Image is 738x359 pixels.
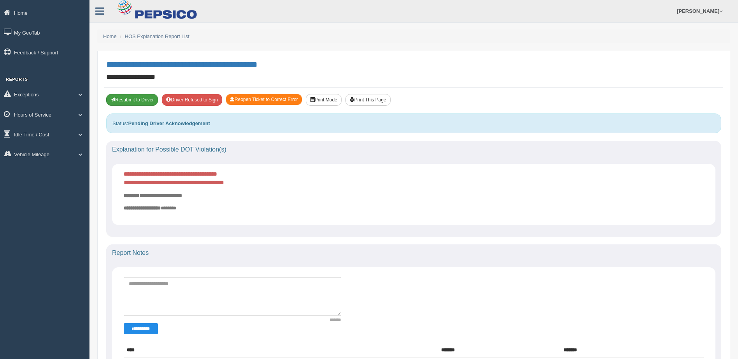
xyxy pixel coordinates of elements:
[106,94,158,106] button: Resubmit To Driver
[162,94,222,106] button: Driver Refused to Sign
[106,113,721,133] div: Status:
[306,94,342,106] button: Print Mode
[103,33,117,39] a: Home
[345,94,391,106] button: Print This Page
[125,33,189,39] a: HOS Explanation Report List
[226,94,302,105] button: Reopen Ticket
[106,244,721,261] div: Report Notes
[124,323,158,334] button: Change Filter Options
[106,141,721,158] div: Explanation for Possible DOT Violation(s)
[128,120,210,126] strong: Pending Driver Acknowledgement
